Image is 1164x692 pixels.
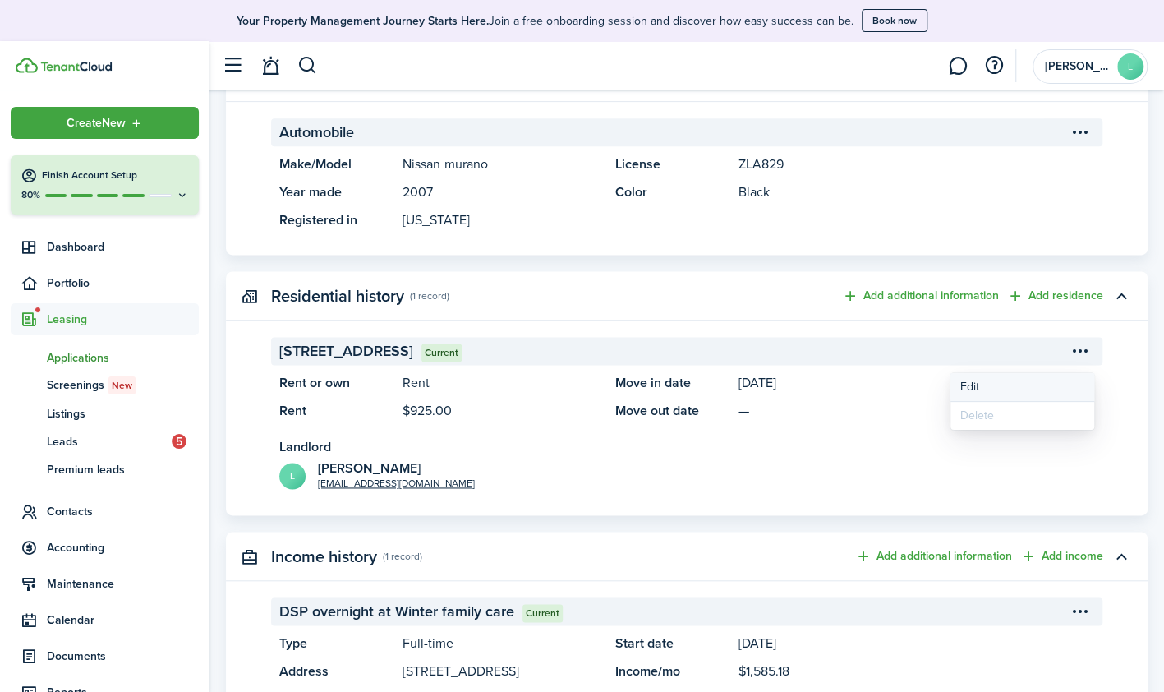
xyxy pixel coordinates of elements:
[615,373,730,393] panel-main-title: Move in date
[271,547,377,566] panel-main-title: Income history
[403,634,599,653] panel-main-description: Full-time
[410,288,449,303] panel-main-subtitle: (1 record)
[738,401,1094,421] panel-main-description: —
[226,337,1148,515] panel-main-body: Toggle accordion
[403,155,440,173] span: Nissan
[403,401,599,421] panel-main-description: $925.00
[279,155,394,174] panel-main-title: Make/Model
[47,274,199,292] span: Portfolio
[11,399,199,427] a: Listings
[217,50,248,81] button: Open sidebar
[47,648,199,665] span: Documents
[738,182,1094,202] panel-main-description: Black
[16,58,38,73] img: TenantCloud
[738,662,1094,681] panel-main-description: $1,585.18
[526,606,559,620] span: Current
[47,405,199,422] span: Listings
[279,340,413,362] span: [STREET_ADDRESS]
[383,549,422,564] panel-main-subtitle: (1 record)
[1066,337,1094,365] button: Open menu
[1117,53,1143,80] avatar-text: L
[47,611,199,629] span: Calendar
[403,210,599,230] panel-main-description: [US_STATE]
[615,634,730,653] panel-main-title: Start date
[1066,597,1094,625] button: Open menu
[318,476,475,491] a: [EMAIL_ADDRESS][DOMAIN_NAME]
[738,634,1094,653] panel-main-description: [DATE]
[237,12,853,30] p: Join a free onboarding session and discover how easy success can be.
[279,122,354,144] span: Automobile
[1020,547,1103,566] button: Add income
[47,461,199,478] span: Premium leads
[21,188,41,202] p: 80%
[279,437,331,456] panel-main-title: Landlord
[1107,542,1135,570] button: Toggle accordion
[403,182,599,202] panel-main-description: 2007
[615,182,730,202] panel-main-title: Color
[615,401,730,421] panel-main-title: Move out date
[11,344,199,371] a: Applications
[47,433,172,450] span: Leads
[47,539,199,556] span: Accounting
[279,601,514,623] span: DSP overnight at Winter family care
[47,575,199,593] span: Maintenance
[172,434,186,449] span: 5
[444,155,488,173] span: murano
[615,662,730,681] panel-main-title: Income/mo
[112,378,132,393] span: New
[842,287,999,306] button: Add additional information
[279,401,394,421] panel-main-title: Rent
[11,107,199,139] button: Open menu
[11,155,199,215] button: Finish Account Setup80%
[1066,118,1094,146] button: Open menu
[1045,61,1111,72] span: Logan
[42,168,189,182] h4: Finish Account Setup
[279,662,394,681] panel-main-title: Address
[855,547,1012,566] button: Add additional information
[403,662,599,681] panel-main-description: [STREET_ADDRESS]
[862,9,927,32] button: Book now
[1107,282,1135,310] button: Toggle accordion
[318,461,475,476] h2: Logan
[980,52,1008,80] button: Open resource center
[738,373,1094,393] panel-main-description: [DATE]
[47,349,199,367] span: Applications
[237,12,489,30] b: Your Property Management Journey Starts Here.
[11,231,199,263] a: Dashboard
[11,455,199,483] a: Premium leads
[11,371,199,399] a: ScreeningsNew
[47,503,199,520] span: Contacts
[255,45,286,87] a: Notifications
[297,52,318,80] button: Search
[738,155,1094,174] panel-main-description: ZLA829
[615,155,730,174] panel-main-title: License
[271,287,404,306] panel-main-title: Residential history
[942,45,973,87] a: Messaging
[279,373,394,393] panel-main-title: Rent or own
[40,62,112,72] img: TenantCloud
[950,373,1094,401] button: Edit
[11,427,199,455] a: Leads5
[47,376,199,394] span: Screenings
[226,118,1148,255] panel-main-body: Toggle accordion
[47,238,199,256] span: Dashboard
[67,118,126,129] span: Create New
[279,182,394,202] panel-main-title: Year made
[425,345,458,360] span: Current
[279,210,394,230] panel-main-title: Registered in
[47,311,199,328] span: Leasing
[279,634,394,653] panel-main-title: Type
[403,373,599,393] panel-main-description: Rent
[1007,287,1103,306] button: Add residence
[279,463,306,489] avatar-text: L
